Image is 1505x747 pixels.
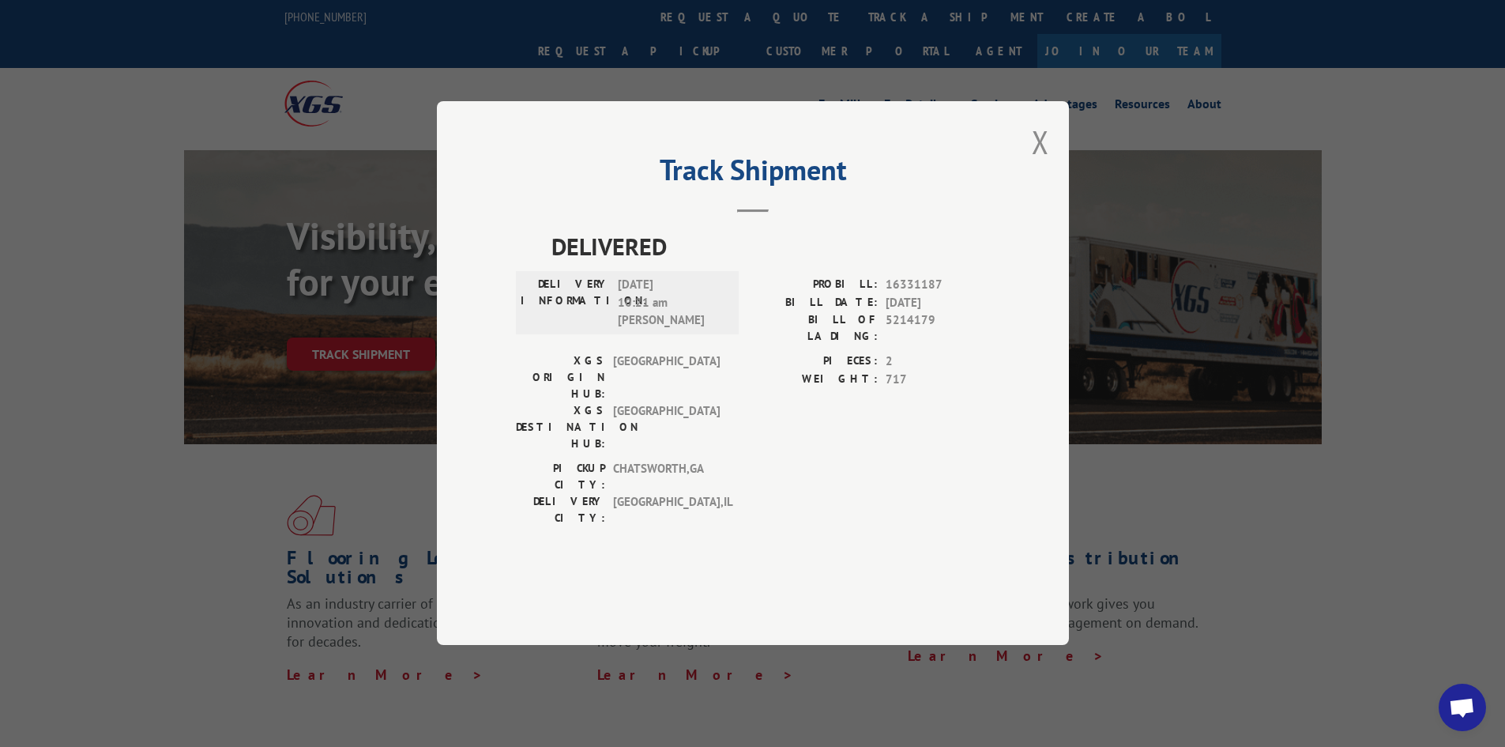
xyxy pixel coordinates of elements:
[753,277,878,295] label: PROBILL:
[613,494,720,527] span: [GEOGRAPHIC_DATA] , IL
[521,277,610,330] label: DELIVERY INFORMATION:
[1439,684,1486,731] div: Open chat
[886,277,990,295] span: 16331187
[753,353,878,372] label: PIECES:
[516,461,605,494] label: PICKUP CITY:
[886,294,990,312] span: [DATE]
[753,312,878,345] label: BILL OF LADING:
[886,371,990,389] span: 717
[516,353,605,403] label: XGS ORIGIN HUB:
[753,371,878,389] label: WEIGHT:
[618,277,724,330] span: [DATE] 10:21 am [PERSON_NAME]
[753,294,878,312] label: BILL DATE:
[1032,121,1049,163] button: Close modal
[613,353,720,403] span: [GEOGRAPHIC_DATA]
[613,461,720,494] span: CHATSWORTH , GA
[886,353,990,372] span: 2
[551,229,990,265] span: DELIVERED
[516,403,605,453] label: XGS DESTINATION HUB:
[886,312,990,345] span: 5214179
[516,494,605,527] label: DELIVERY CITY:
[613,403,720,453] span: [GEOGRAPHIC_DATA]
[516,159,990,189] h2: Track Shipment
